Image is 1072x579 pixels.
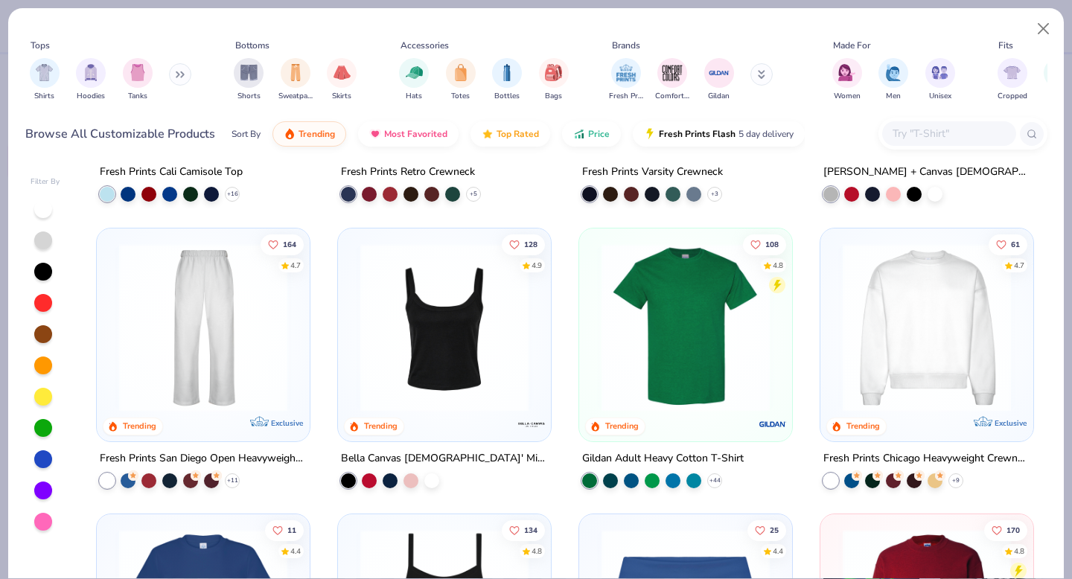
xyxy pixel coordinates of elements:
span: Shorts [237,91,261,102]
img: db319196-8705-402d-8b46-62aaa07ed94f [594,243,777,411]
span: 11 [288,527,297,534]
button: Like [502,520,545,541]
button: Fresh Prints Flash5 day delivery [633,121,805,147]
div: filter for Bottles [492,58,522,102]
span: Women [834,91,861,102]
button: filter button [123,58,153,102]
button: Most Favorited [358,121,459,147]
button: Like [984,520,1027,541]
div: filter for Totes [446,58,476,102]
img: Shorts Image [240,64,258,81]
div: filter for Hoodies [76,58,106,102]
button: Like [747,520,786,541]
img: Women Image [838,64,855,81]
button: filter button [234,58,264,102]
div: 4.8 [1014,546,1024,557]
span: 164 [284,240,297,248]
div: 4.8 [532,546,542,557]
span: Bottles [494,91,520,102]
img: Fresh Prints Image [615,62,637,84]
button: filter button [446,58,476,102]
div: Filter By [31,176,60,188]
div: Tops [31,39,50,52]
div: 4.4 [773,546,783,557]
img: Hats Image [406,64,423,81]
button: filter button [492,58,522,102]
div: 4.9 [532,260,542,271]
div: Fresh Prints Varsity Crewneck [582,162,723,181]
img: Unisex Image [931,64,948,81]
img: Comfort Colors Image [661,62,683,84]
img: Hoodies Image [83,64,99,81]
div: filter for Cropped [998,58,1027,102]
div: filter for Tanks [123,58,153,102]
button: filter button [609,58,643,102]
button: filter button [704,58,734,102]
span: + 16 [227,189,238,198]
div: 4.7 [1014,260,1024,271]
span: Fresh Prints [609,91,643,102]
img: TopRated.gif [482,128,494,140]
img: flash.gif [644,128,656,140]
span: 128 [524,240,537,248]
span: Trending [299,128,335,140]
img: Bella + Canvas logo [517,409,546,438]
span: Gildan [708,91,730,102]
div: filter for Skirts [327,58,357,102]
span: Bags [545,91,562,102]
button: filter button [925,58,955,102]
div: filter for Unisex [925,58,955,102]
img: 80dc4ece-0e65-4f15-94a6-2a872a258fbd [536,243,719,411]
img: Gildan logo [758,409,788,438]
div: Brands [612,39,640,52]
div: filter for Bags [539,58,569,102]
span: 25 [770,527,779,534]
div: Fresh Prints Cali Camisole Top [100,162,243,181]
span: 108 [765,240,779,248]
button: Like [989,234,1027,255]
span: Totes [451,91,470,102]
div: Bottoms [235,39,269,52]
span: Unisex [929,91,951,102]
div: Fresh Prints San Diego Open Heavyweight Sweatpants [100,449,307,467]
img: Cropped Image [1004,64,1021,81]
div: filter for Gildan [704,58,734,102]
span: 170 [1006,527,1020,534]
div: Bella Canvas [DEMOGRAPHIC_DATA]' Micro Ribbed Scoop Tank [341,449,548,467]
img: Gildan Image [708,62,730,84]
button: Like [266,520,304,541]
span: Tanks [128,91,147,102]
button: filter button [539,58,569,102]
button: filter button [832,58,862,102]
span: Price [588,128,610,140]
div: Fresh Prints Retro Crewneck [341,162,475,181]
div: [PERSON_NAME] + Canvas [DEMOGRAPHIC_DATA]' Micro Ribbed Baby Tee [823,162,1030,181]
button: filter button [327,58,357,102]
button: Trending [272,121,346,147]
button: filter button [878,58,908,102]
button: Price [562,121,621,147]
span: Hoodies [77,91,105,102]
span: + 44 [709,476,720,484]
button: Top Rated [470,121,550,147]
div: filter for Fresh Prints [609,58,643,102]
div: 4.8 [773,260,783,271]
img: most_fav.gif [369,128,381,140]
span: Shirts [34,91,54,102]
img: Sweatpants Image [287,64,304,81]
button: filter button [30,58,60,102]
button: Close [1030,15,1058,43]
div: Fits [998,39,1013,52]
div: 4.7 [291,260,301,271]
img: 1358499d-a160-429c-9f1e-ad7a3dc244c9 [835,243,1018,411]
button: filter button [399,58,429,102]
img: 8af284bf-0d00-45ea-9003-ce4b9a3194ad [353,243,536,411]
div: Made For [833,39,870,52]
button: filter button [278,58,313,102]
span: Skirts [332,91,351,102]
img: Totes Image [453,64,469,81]
button: Like [743,234,786,255]
span: Exclusive [994,418,1026,427]
div: filter for Women [832,58,862,102]
button: Like [261,234,304,255]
